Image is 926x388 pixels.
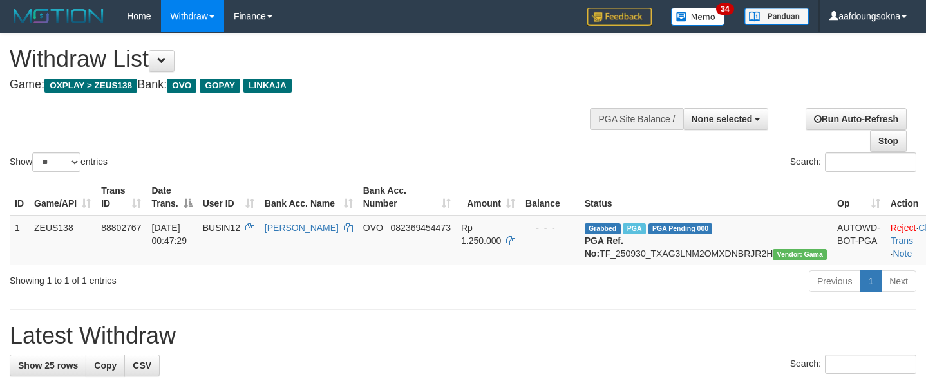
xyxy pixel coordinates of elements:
a: Show 25 rows [10,355,86,376]
th: Status [580,179,832,216]
th: Trans ID: activate to sort column ascending [96,179,146,216]
a: Reject [891,223,916,233]
th: User ID: activate to sort column ascending [198,179,260,216]
div: Showing 1 to 1 of 1 entries [10,269,376,287]
td: ZEUS138 [29,216,96,265]
th: Bank Acc. Number: activate to sort column ascending [358,179,456,216]
span: Copy 082369454473 to clipboard [391,223,451,233]
label: Search: [790,152,916,172]
span: GOPAY [200,79,240,93]
th: Game/API: activate to sort column ascending [29,179,96,216]
button: None selected [683,108,769,130]
a: Previous [809,270,860,292]
img: MOTION_logo.png [10,6,108,26]
a: 1 [860,270,882,292]
div: PGA Site Balance / [590,108,683,130]
a: CSV [124,355,160,376]
span: CSV [133,360,151,371]
div: - - - [525,221,574,234]
td: 1 [10,216,29,265]
select: Showentries [32,152,80,172]
span: OVO [167,79,196,93]
th: Op: activate to sort column ascending [832,179,885,216]
span: None selected [692,114,753,124]
a: Note [893,248,912,259]
span: PGA Pending [648,223,713,234]
th: Bank Acc. Name: activate to sort column ascending [260,179,358,216]
span: 34 [716,3,733,15]
span: [DATE] 00:47:29 [151,223,187,246]
a: Next [881,270,916,292]
a: [PERSON_NAME] [265,223,339,233]
a: Run Auto-Refresh [806,108,907,130]
span: OXPLAY > ZEUS138 [44,79,137,93]
th: Date Trans.: activate to sort column descending [146,179,197,216]
a: Copy [86,355,125,376]
h1: Latest Withdraw [10,323,916,349]
span: Copy [94,360,117,371]
label: Show entries [10,152,108,172]
span: 88802767 [101,223,141,233]
span: Grabbed [585,223,621,234]
input: Search: [825,152,916,172]
span: Marked by aafsreyleap [623,223,645,234]
th: Balance [520,179,580,216]
img: Feedback.jpg [587,8,652,26]
img: panduan.png [744,8,809,25]
h1: Withdraw List [10,46,605,72]
th: ID [10,179,29,216]
td: TF_250930_TXAG3LNM2OMXDNBRJR2H [580,216,832,265]
span: Vendor URL: https://trx31.1velocity.biz [773,249,827,260]
a: Stop [870,130,907,152]
span: Show 25 rows [18,360,78,371]
span: LINKAJA [243,79,292,93]
span: BUSIN12 [203,223,240,233]
span: OVO [363,223,383,233]
th: Amount: activate to sort column ascending [456,179,520,216]
h4: Game: Bank: [10,79,605,91]
label: Search: [790,355,916,374]
input: Search: [825,355,916,374]
td: AUTOWD-BOT-PGA [832,216,885,265]
img: Button%20Memo.svg [671,8,725,26]
b: PGA Ref. No: [585,236,623,259]
span: Rp 1.250.000 [461,223,501,246]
